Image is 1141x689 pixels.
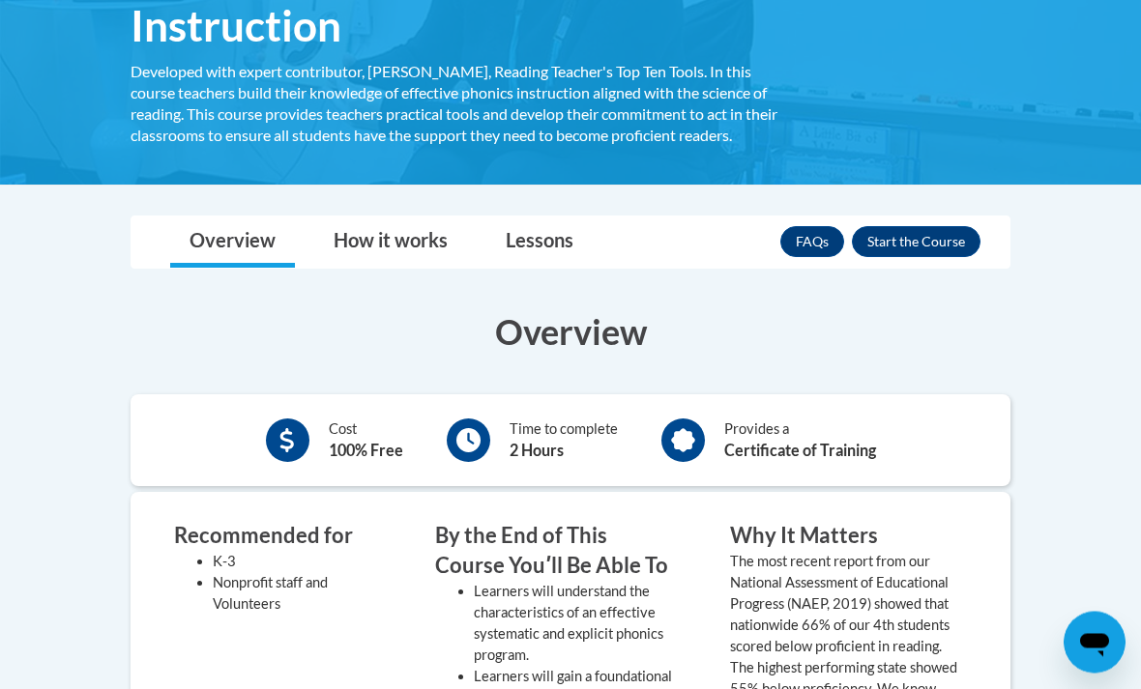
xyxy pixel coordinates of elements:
[170,217,295,269] a: Overview
[724,442,876,460] b: Certificate of Training
[213,573,377,616] li: Nonprofit staff and Volunteers
[474,582,672,667] li: Learners will understand the characteristics of an effective systematic and explicit phonics prog...
[314,217,467,269] a: How it works
[510,442,564,460] b: 2 Hours
[435,522,672,582] h3: By the End of This Course Youʹll Be Able To
[486,217,593,269] a: Lessons
[852,227,980,258] button: Enroll
[174,522,377,552] h3: Recommended for
[131,308,1010,357] h3: Overview
[131,62,798,147] div: Developed with expert contributor, [PERSON_NAME], Reading Teacher's Top Ten Tools. In this course...
[780,227,844,258] a: FAQs
[724,419,876,463] div: Provides a
[510,419,618,463] div: Time to complete
[1064,612,1126,674] iframe: Button to launch messaging window
[730,522,967,552] h3: Why It Matters
[329,419,403,463] div: Cost
[329,442,403,460] b: 100% Free
[213,552,377,573] li: K-3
